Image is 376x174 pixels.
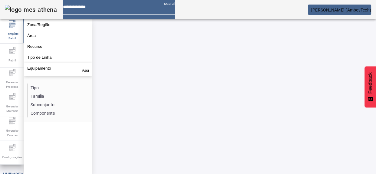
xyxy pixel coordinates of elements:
[311,8,371,12] span: [PERSON_NAME] (AmbevTech)
[28,100,92,109] li: Subconjunto
[24,63,92,76] button: Equipamento
[24,30,92,41] button: Área
[3,78,21,91] span: Gerenciar Processo
[364,66,376,107] button: Feedback - Mostrar pesquisa
[5,5,57,15] img: logo-mes-athena
[28,109,92,117] li: Componente
[28,92,92,100] li: Família
[368,72,373,94] span: Feedback
[24,41,92,52] button: Recurso
[3,126,21,139] span: Gerenciar Paradas
[24,52,92,63] button: Tipo de Linha
[0,153,24,161] span: Configurações
[3,102,21,115] span: Gerenciar Materiais
[24,19,92,30] button: Zona/Região
[3,30,21,42] span: Template Fabril
[7,56,18,64] span: Fabril
[82,66,89,73] mat-icon: keyboard_arrow_up
[28,84,92,92] li: Tipo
